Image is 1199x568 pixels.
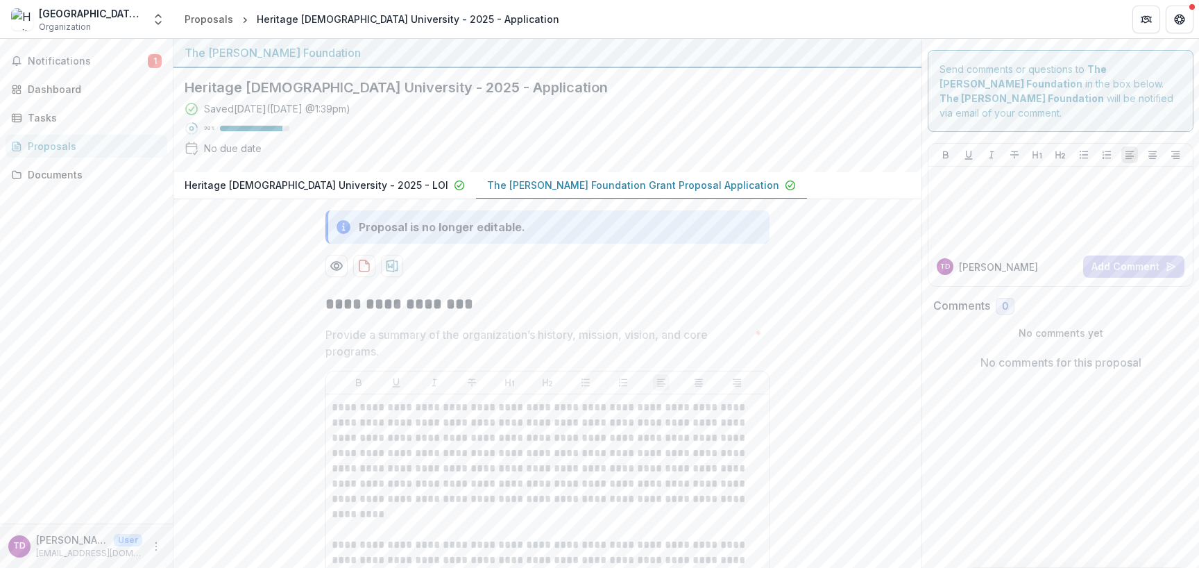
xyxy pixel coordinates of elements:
strong: The [PERSON_NAME] Foundation [939,92,1104,104]
button: Ordered List [1098,147,1115,163]
p: User [114,534,142,546]
button: Underline [388,374,405,391]
h2: Heritage [DEMOGRAPHIC_DATA] University - 2025 - Application [185,79,888,96]
div: Proposals [28,139,156,153]
div: Proposals [185,12,233,26]
a: Tasks [6,106,167,129]
button: Heading 1 [502,374,518,391]
button: Italicize [426,374,443,391]
div: Send comments or questions to in the box below. will be notified via email of your comment. [928,50,1193,132]
div: Documents [28,167,156,182]
button: Heading 2 [1052,147,1069,163]
button: Heading 2 [539,374,556,391]
img: Heritage Christian University [11,8,33,31]
button: Bullet List [577,374,594,391]
button: Open entity switcher [148,6,168,33]
div: Saved [DATE] ( [DATE] @ 1:39pm ) [204,101,350,116]
a: Documents [6,163,167,186]
button: Get Help [1166,6,1193,33]
div: Tammie Dial [940,263,950,270]
p: [EMAIL_ADDRESS][DOMAIN_NAME] [36,547,142,560]
p: 90 % [204,124,214,133]
button: Heading 1 [1029,147,1046,163]
button: Bold [350,374,367,391]
button: More [148,538,164,555]
button: Italicize [983,147,1000,163]
button: download-proposal [381,255,403,277]
p: No comments yet [933,326,1188,340]
button: Align Right [729,374,745,391]
button: Ordered List [615,374,631,391]
a: Proposals [6,135,167,158]
span: 1 [148,54,162,68]
p: No comments for this proposal [980,354,1141,371]
a: Dashboard [6,78,167,101]
span: Organization [39,21,91,33]
p: [PERSON_NAME] [959,260,1038,274]
button: Underline [960,147,977,163]
div: [GEOGRAPHIC_DATA][DEMOGRAPHIC_DATA] [39,6,143,21]
div: Heritage [DEMOGRAPHIC_DATA] University - 2025 - Application [257,12,559,26]
p: Provide a summary of the organization’s history, mission, vision, and core programs. [325,326,749,360]
div: Tasks [28,110,156,125]
button: Align Left [653,374,670,391]
div: Proposal is no longer editable. [359,219,525,235]
div: The [PERSON_NAME] Foundation [185,44,910,61]
h2: Comments [933,299,990,312]
span: 0 [1002,301,1008,312]
p: [PERSON_NAME] [36,533,108,547]
button: Preview 15effeaf-5474-470d-80ac-cfd348b34252-1.pdf [325,255,348,277]
div: No due date [204,141,262,156]
button: Strike [1006,147,1023,163]
nav: breadcrumb [179,9,565,29]
button: Align Center [690,374,707,391]
a: Proposals [179,9,239,29]
button: Bold [937,147,954,163]
button: Add Comment [1083,256,1184,278]
button: Notifications1 [6,50,167,72]
button: Align Left [1121,147,1138,163]
button: Bullet List [1075,147,1092,163]
button: download-proposal [353,255,375,277]
button: Strike [464,374,480,391]
button: Align Right [1167,147,1184,163]
p: The [PERSON_NAME] Foundation Grant Proposal Application [487,178,779,192]
button: Partners [1132,6,1160,33]
span: Notifications [28,56,148,67]
div: Tammie Dial [13,542,26,551]
div: Dashboard [28,82,156,97]
button: Align Center [1144,147,1161,163]
p: Heritage [DEMOGRAPHIC_DATA] University - 2025 - LOI [185,178,448,192]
